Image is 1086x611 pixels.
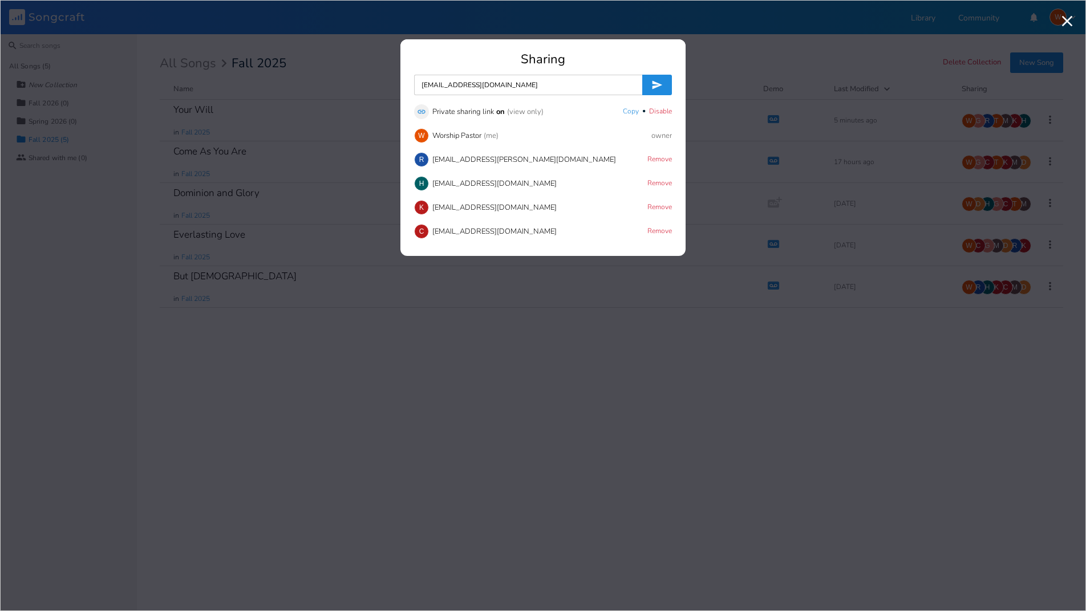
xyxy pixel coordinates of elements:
[414,200,429,215] div: kdanielsvt
[432,228,557,235] div: [EMAIL_ADDRESS][DOMAIN_NAME]
[432,132,481,140] div: Worship Pastor
[414,224,429,239] div: claymatt04
[496,108,505,116] div: on
[647,227,672,237] button: Remove
[414,53,672,66] div: Sharing
[642,75,672,95] button: Invite
[507,108,544,116] div: (view only)
[651,132,672,140] div: owner
[649,107,672,117] button: Disable
[623,107,639,117] button: Copy
[432,108,494,116] div: Private sharing link
[414,176,429,191] div: hpayne217
[414,75,642,95] input: Enter collaborator email
[432,156,616,164] div: [EMAIL_ADDRESS][PERSON_NAME][DOMAIN_NAME]
[647,155,672,165] button: Remove
[484,132,499,140] div: (me)
[647,203,672,213] button: Remove
[414,152,429,167] div: robbushnell
[647,179,672,189] button: Remove
[642,107,646,114] div: •
[432,180,557,188] div: [EMAIL_ADDRESS][DOMAIN_NAME]
[414,128,429,143] div: Worship Pastor
[432,204,557,211] div: [EMAIL_ADDRESS][DOMAIN_NAME]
